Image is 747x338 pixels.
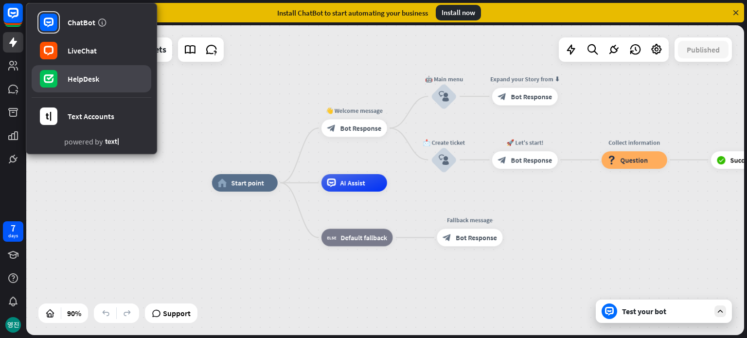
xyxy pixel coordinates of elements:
div: Expand your Story from ⬇ [485,74,564,83]
i: block_user_input [439,91,449,102]
span: Question [621,156,648,164]
i: block_question [607,156,616,164]
i: block_bot_response [498,156,507,164]
div: 7 [11,224,16,232]
button: Published [678,41,729,58]
a: 7 days [3,221,23,242]
span: Bot Response [456,233,497,242]
i: block_bot_response [327,124,336,132]
span: Default fallback [340,233,387,242]
div: Install ChatBot to start automating your business [277,8,428,18]
i: block_bot_response [443,233,451,242]
span: Support [163,305,191,321]
i: block_user_input [439,155,449,165]
i: block_fallback [327,233,337,242]
div: 90% [64,305,84,321]
div: Collect information [595,138,674,147]
div: 👋 Welcome message [315,106,393,115]
div: 📩 Create ticket [418,138,470,147]
i: home_2 [218,178,227,187]
div: 🚀 Let's start! [485,138,564,147]
i: block_bot_response [498,92,507,101]
div: Fallback message [430,215,509,224]
span: Bot Response [511,92,552,101]
div: Test your bot [622,306,710,316]
span: Start point [231,178,264,187]
span: Bot Response [340,124,382,132]
i: block_success [717,156,726,164]
div: days [8,232,18,239]
button: Open LiveChat chat widget [8,4,37,33]
span: AI Assist [340,178,365,187]
div: 🤖 Main menu [418,74,470,83]
div: Install now [436,5,481,20]
span: Bot Response [511,156,552,164]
